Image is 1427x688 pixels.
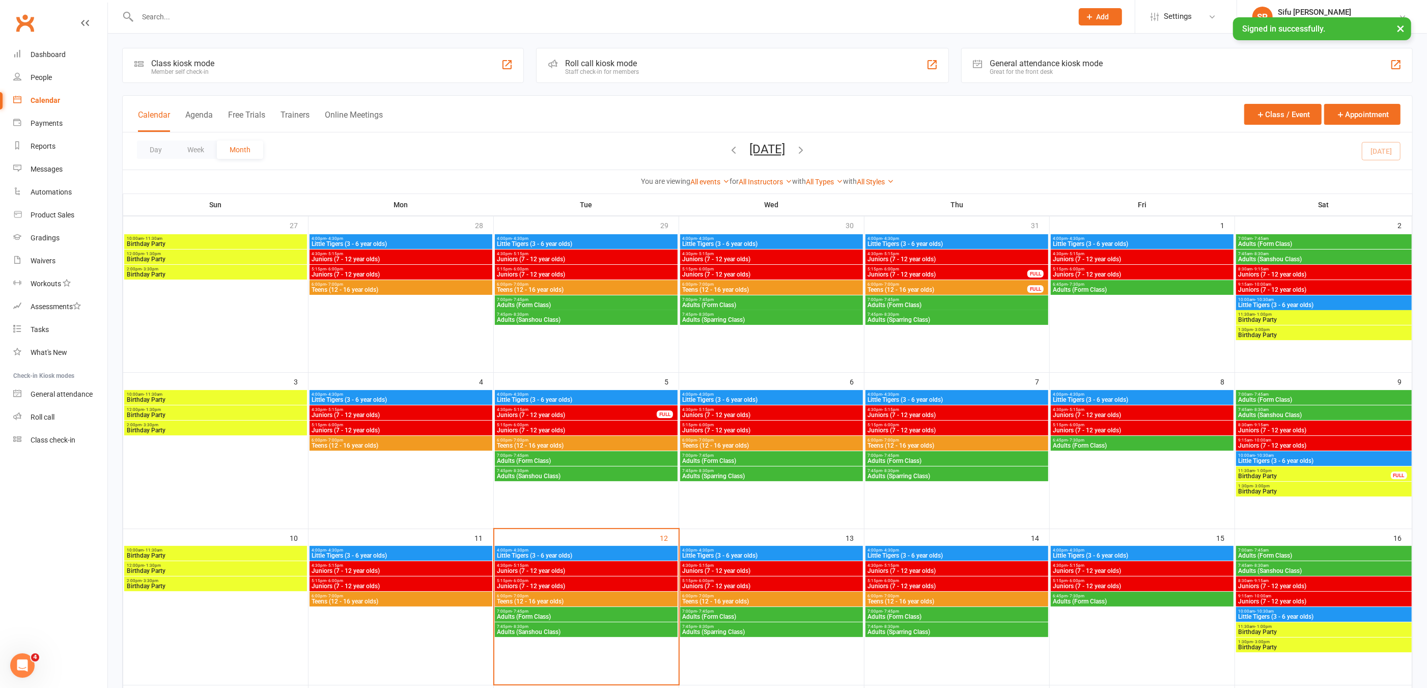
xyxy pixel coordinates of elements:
div: Roll call [31,413,54,421]
span: Juniors (7 - 12 year olds) [1053,412,1232,418]
a: Dashboard [13,43,107,66]
span: 7:45pm [868,312,1046,317]
th: Sat [1235,194,1412,215]
span: 4 [31,653,39,662]
span: 7:00pm [682,453,861,458]
button: Agenda [185,110,213,132]
span: 6:00pm [497,438,676,443]
div: Workouts [31,280,61,288]
div: Sifu [PERSON_NAME] [1278,8,1398,17]
span: 4:00pm [312,392,490,397]
div: 30 [846,216,864,233]
th: Fri [1050,194,1235,215]
th: Thu [864,194,1050,215]
button: Class / Event [1244,104,1322,125]
div: Reports [31,142,55,150]
span: Juniors (7 - 12 year olds) [682,412,861,418]
span: Little Tigers (3 - 6 year olds) [1238,302,1410,308]
span: Juniors (7 - 12 year olds) [497,427,676,433]
span: - 7:30pm [1068,438,1085,443]
span: Adults (Sanshou Class) [497,317,676,323]
th: Tue [494,194,679,215]
span: 6:45pm [1053,438,1232,443]
th: Mon [309,194,494,215]
a: Calendar [13,89,107,112]
span: - 7:00pm [697,282,714,287]
span: 4:00pm [497,392,676,397]
span: Juniors (7 - 12 year olds) [497,271,676,278]
span: Little Tigers (3 - 6 year olds) [1053,397,1232,403]
button: Free Trials [228,110,265,132]
span: 7:00pm [497,297,676,302]
span: Add [1097,13,1109,21]
a: Product Sales [13,204,107,227]
span: Teens (12 - 16 year olds) [312,443,490,449]
span: Adults (Sanshou Class) [1238,412,1410,418]
a: Assessments [13,295,107,318]
span: - 7:45am [1253,392,1269,397]
a: Tasks [13,318,107,341]
span: - 7:45am [1253,236,1269,241]
span: Juniors (7 - 12 year olds) [1053,256,1232,262]
span: - 5:15pm [512,407,529,412]
div: 7 [1035,373,1049,390]
span: Juniors (7 - 12 year olds) [312,271,490,278]
div: Product Sales [31,211,74,219]
span: - 5:15pm [512,252,529,256]
span: 4:00pm [497,236,676,241]
span: - 9:15am [1253,423,1269,427]
span: 4:00pm [682,392,861,397]
span: Little Tigers (3 - 6 year olds) [312,397,490,403]
iframe: Intercom live chat [10,653,35,678]
span: - 10:30am [1255,453,1274,458]
span: Juniors (7 - 12 year olds) [497,256,676,262]
div: Calendar [31,96,60,104]
span: - 4:30pm [1068,236,1085,241]
span: - 8:30pm [512,469,529,473]
span: Little Tigers (3 - 6 year olds) [1238,458,1410,464]
span: 7:00pm [497,453,676,458]
div: 9 [1397,373,1412,390]
span: 6:45pm [1053,282,1232,287]
span: - 7:00pm [697,438,714,443]
span: - 8:30pm [883,312,900,317]
span: 4:30pm [1053,407,1232,412]
span: Juniors (7 - 12 year olds) [497,412,657,418]
a: Gradings [13,227,107,250]
span: Little Tigers (3 - 6 year olds) [682,241,861,247]
a: Workouts [13,272,107,295]
a: Waivers [13,250,107,272]
span: 6:00pm [497,282,676,287]
input: Search... [134,10,1066,24]
span: Juniors (7 - 12 year olds) [1238,287,1410,293]
span: - 8:30pm [697,469,714,473]
span: Teens (12 - 16 year olds) [868,287,1028,293]
span: Juniors (7 - 12 year olds) [682,427,861,433]
span: 5:15pm [868,423,1046,427]
span: Juniors (7 - 12 year olds) [682,256,861,262]
span: 11:30am [1238,312,1410,317]
span: 10:00am [126,236,305,241]
a: Reports [13,135,107,158]
span: Birthday Party [126,427,305,433]
span: - 5:15pm [883,407,900,412]
a: All Types [806,178,843,186]
span: - 7:45pm [883,297,900,302]
span: - 8:30am [1253,407,1269,412]
span: Little Tigers (3 - 6 year olds) [497,241,676,247]
span: Adults (Form Class) [682,458,861,464]
strong: for [730,177,739,185]
span: 8:30am [1238,267,1410,271]
span: Juniors (7 - 12 year olds) [1053,271,1232,278]
span: 6:00pm [868,282,1028,287]
span: Teens (12 - 16 year olds) [497,287,676,293]
span: Adults (Form Class) [497,458,676,464]
span: 4:30pm [868,407,1046,412]
span: - 3:00pm [1253,327,1270,332]
span: 10:00am [1238,453,1410,458]
span: 5:15pm [868,267,1028,271]
span: Teens (12 - 16 year olds) [682,287,861,293]
div: 29 [660,216,679,233]
div: 27 [290,216,308,233]
span: 4:30pm [682,252,861,256]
